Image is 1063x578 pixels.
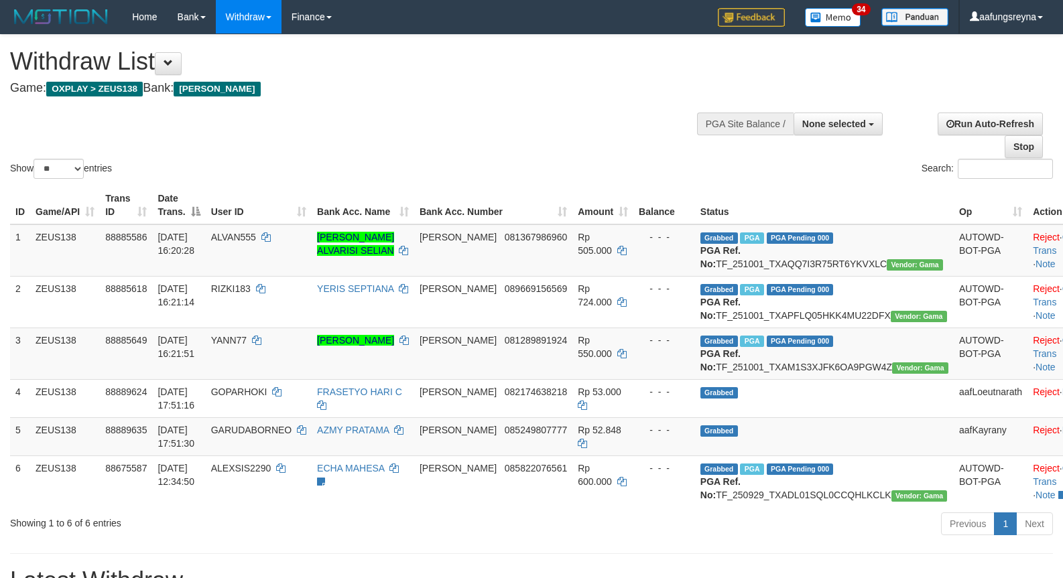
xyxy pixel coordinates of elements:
span: Grabbed [700,425,738,437]
th: Status [695,186,954,224]
th: Bank Acc. Name: activate to sort column ascending [312,186,414,224]
a: Reject [1033,386,1060,397]
span: [PERSON_NAME] [420,283,497,294]
a: ECHA MAHESA [317,463,384,474]
span: [PERSON_NAME] [420,425,497,435]
span: 34 [852,3,870,15]
span: Rp 53.000 [578,386,621,397]
a: Stop [1005,135,1043,158]
th: Amount: activate to sort column ascending [572,186,633,224]
span: [DATE] 16:21:51 [158,335,194,359]
a: Note [1036,362,1056,372]
td: AUTOWD-BOT-PGA [954,455,1027,507]
span: PGA Pending [767,284,834,295]
a: Run Auto-Refresh [938,113,1043,135]
span: Marked by aafanarl [740,232,763,244]
a: Note [1036,490,1056,500]
span: Copy 085249807777 to clipboard [505,425,567,435]
div: - - - [639,423,690,437]
span: 88675587 [105,463,147,474]
td: aafLoeutnarath [954,379,1027,417]
span: [DATE] 17:51:16 [158,386,194,411]
span: Marked by aafanarl [740,284,763,295]
td: TF_251001_TXAPFLQ05HKK4MU22DFX [695,276,954,328]
td: 3 [10,328,30,379]
a: Note [1036,259,1056,269]
span: Copy 089669156569 to clipboard [505,283,567,294]
div: - - - [639,230,690,244]
span: GARUDABORNEO [211,425,292,435]
span: Rp 600.000 [578,463,612,487]
span: Grabbed [700,232,738,244]
a: Reject [1033,283,1060,294]
span: Grabbed [700,387,738,399]
img: Feedback.jpg [718,8,785,27]
td: TF_250929_TXADL01SQL0CCQHLKCLK [695,455,954,507]
span: PGA Pending [767,232,834,244]
span: Rp 550.000 [578,335,612,359]
th: Game/API: activate to sort column ascending [30,186,100,224]
a: Reject [1033,425,1060,435]
span: Marked by aafanarl [740,336,763,347]
span: 88885618 [105,283,147,294]
span: YANN77 [211,335,247,346]
div: Showing 1 to 6 of 6 entries [10,511,433,530]
b: PGA Ref. No: [700,348,741,372]
td: TF_251001_TXAQQ7I3R75RT6YKVXLC [695,224,954,277]
span: Vendor URL: https://trx31.1velocity.biz [887,259,943,271]
td: 5 [10,417,30,455]
td: ZEUS138 [30,224,100,277]
td: AUTOWD-BOT-PGA [954,328,1027,379]
span: GOPARHOKI [211,386,267,397]
span: Marked by aafpengsreynich [740,463,763,475]
span: [PERSON_NAME] [420,335,497,346]
div: - - - [639,334,690,347]
span: ALVAN555 [211,232,256,242]
a: Next [1016,512,1053,535]
b: PGA Ref. No: [700,476,741,500]
th: Date Trans.: activate to sort column descending [152,186,205,224]
th: User ID: activate to sort column ascending [206,186,312,224]
span: [DATE] 16:21:14 [158,283,194,307]
span: [PERSON_NAME] [420,232,497,242]
span: Copy 081289891924 to clipboard [505,335,567,346]
span: [DATE] 17:51:30 [158,425,194,449]
span: Rp 724.000 [578,283,612,307]
td: AUTOWD-BOT-PGA [954,224,1027,277]
th: Bank Acc. Number: activate to sort column ascending [414,186,572,224]
span: ALEXSIS2290 [211,463,271,474]
span: 88889624 [105,386,147,397]
div: - - - [639,282,690,295]
td: 6 [10,455,30,507]
span: Copy 082174638218 to clipboard [505,386,567,397]
a: Reject [1033,335,1060,346]
h4: Game: Bank: [10,82,695,95]
span: [PERSON_NAME] [420,463,497,474]
span: Copy 081367986960 to clipboard [505,232,567,242]
b: PGA Ref. No: [700,245,741,269]
span: Grabbed [700,336,738,347]
a: Reject [1033,232,1060,242]
div: PGA Site Balance / [697,113,794,135]
span: 88885586 [105,232,147,242]
span: Vendor URL: https://trx31.1velocity.biz [892,362,948,374]
td: 1 [10,224,30,277]
td: TF_251001_TXAM1S3XJFK6OA9PGW4Z [695,328,954,379]
th: Trans ID: activate to sort column ascending [100,186,152,224]
a: Note [1036,310,1056,321]
td: ZEUS138 [30,379,100,417]
td: ZEUS138 [30,455,100,507]
span: Vendor URL: https://trx31.1velocity.biz [891,311,947,322]
th: Balance [633,186,695,224]
label: Show entries [10,159,112,179]
th: Op: activate to sort column ascending [954,186,1027,224]
b: PGA Ref. No: [700,297,741,321]
div: - - - [639,385,690,399]
span: Rp 52.848 [578,425,621,435]
span: OXPLAY > ZEUS138 [46,82,143,96]
span: None selected [802,119,866,129]
th: ID [10,186,30,224]
a: 1 [994,512,1017,535]
span: Vendor URL: https://trx31.1velocity.biz [891,490,948,502]
input: Search: [958,159,1053,179]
